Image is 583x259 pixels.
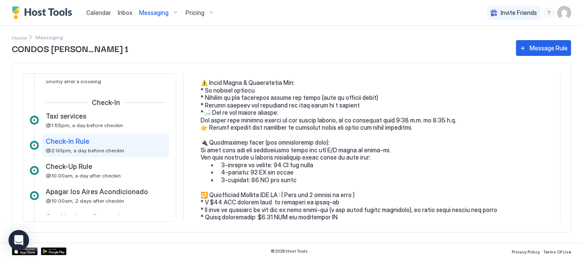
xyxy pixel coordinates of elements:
span: CONDOS [PERSON_NAME] 1 [12,42,507,55]
span: Calendar [86,9,111,16]
span: Check-Up Rule [46,162,92,171]
div: Breadcrumb [12,33,27,42]
div: Message Rule [530,44,568,52]
span: Home [12,35,27,41]
div: User profile [557,6,571,20]
span: Invite Friends [501,9,537,17]
a: Privacy Policy [512,247,540,256]
a: Home [12,33,27,42]
span: @1:55pm, a day before checkin [46,122,123,128]
span: Check-In Rule [46,137,89,146]
span: Shortly after a booking [46,78,101,84]
span: © 2025 Host Tools [271,248,308,254]
button: Message Rule [516,40,571,56]
span: Check-In [92,98,120,107]
span: Taxi services [46,112,86,120]
span: Apagar los Aires Acondicionado [46,187,148,196]
div: menu [544,8,554,18]
a: Inbox [118,8,132,17]
span: Cambio de toallas y sabanas [46,212,137,221]
a: Terms Of Use [543,247,571,256]
a: App Store [12,247,38,255]
a: Calendar [86,8,111,17]
a: Host Tools Logo [12,6,76,19]
a: Google Play Store [41,247,67,255]
span: Inbox [118,9,132,16]
span: Breadcrumb [35,34,63,41]
div: Open Intercom Messenger [9,230,29,250]
span: Terms Of Use [543,249,571,254]
span: Pricing [186,9,204,17]
span: @2:00pm, a day before checkin [46,147,124,154]
span: Messaging [139,9,169,17]
span: Privacy Policy [512,249,540,254]
span: @10:00am, a day after checkin [46,172,121,179]
span: @10:00am, 2 days after checkin [46,198,124,204]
